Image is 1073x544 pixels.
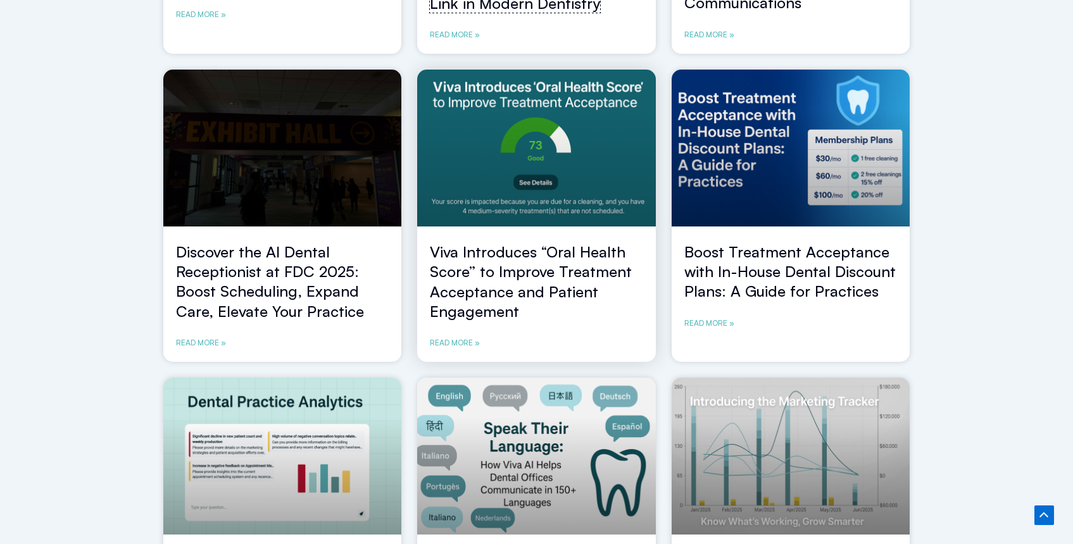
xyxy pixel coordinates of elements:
[672,70,910,227] a: boost treatment acceptance in your dental office
[176,337,226,349] a: Read more about Discover the AI Dental Receptionist at FDC 2025: Boost Scheduling, Expand Care, E...
[163,378,402,535] a: Dental Practice Analytics
[430,337,480,349] a: Read more about Viva Introduces “Oral Health Score” to Improve Treatment Acceptance and Patient E...
[684,242,896,300] a: Boost Treatment Acceptance with In-House Dental Discount Plans: A Guide for Practices
[684,28,734,41] a: Read more about Transparent Communication: Informing Patients About AI in Dental Practice Communi...
[417,378,656,535] a: Viva AI supports multiple languages for dental offices
[176,8,226,21] a: Read more about Viva AI: The First SOC 2 Type II & HIPAA Compliant AI Dental Receptionist
[417,70,656,227] a: improving treatment acceptance in dental
[163,70,402,227] a: FDC-2025-AI-Dental-Receptionist
[176,242,364,321] a: Discover the AI Dental Receptionist at FDC 2025: Boost Scheduling, Expand Care, Elevate Your Prac...
[684,317,734,330] a: Read more about Boost Treatment Acceptance with In-House Dental Discount Plans: A Guide for Pract...
[430,28,480,41] a: Read more about Bridging Conversational & Clinical Dental AI: Why Shared Data Is the Missing Link...
[672,378,910,535] a: Marketing Tracker for Dental Offices
[430,242,632,321] a: Viva Introduces “Oral Health Score” to Improve Treatment Acceptance and Patient Engagement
